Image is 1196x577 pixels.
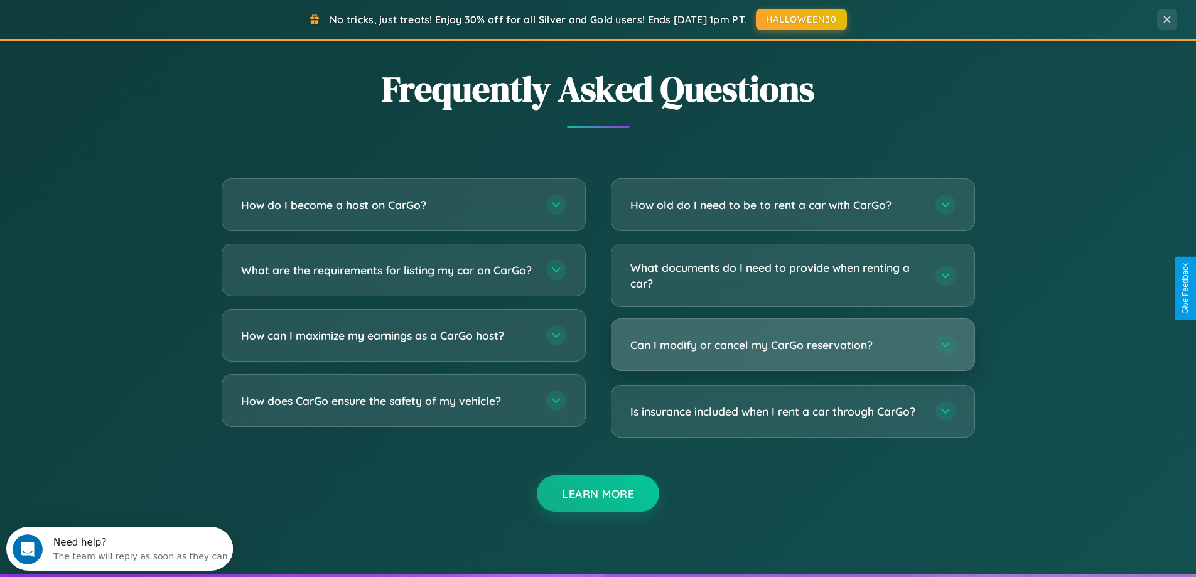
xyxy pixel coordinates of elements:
[241,393,534,409] h3: How does CarGo ensure the safety of my vehicle?
[241,197,534,213] h3: How do I become a host on CarGo?
[630,260,923,291] h3: What documents do I need to provide when renting a car?
[630,404,923,419] h3: Is insurance included when I rent a car through CarGo?
[630,197,923,213] h3: How old do I need to be to rent a car with CarGo?
[6,527,233,571] iframe: Intercom live chat discovery launcher
[47,21,222,34] div: The team will reply as soon as they can
[241,262,534,278] h3: What are the requirements for listing my car on CarGo?
[756,9,847,30] button: HALLOWEEN30
[537,475,659,512] button: Learn More
[5,5,234,40] div: Open Intercom Messenger
[1181,263,1190,314] div: Give Feedback
[330,13,746,26] span: No tricks, just treats! Enjoy 30% off for all Silver and Gold users! Ends [DATE] 1pm PT.
[630,337,923,353] h3: Can I modify or cancel my CarGo reservation?
[222,65,975,113] h2: Frequently Asked Questions
[13,534,43,564] iframe: Intercom live chat
[241,328,534,343] h3: How can I maximize my earnings as a CarGo host?
[47,11,222,21] div: Need help?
